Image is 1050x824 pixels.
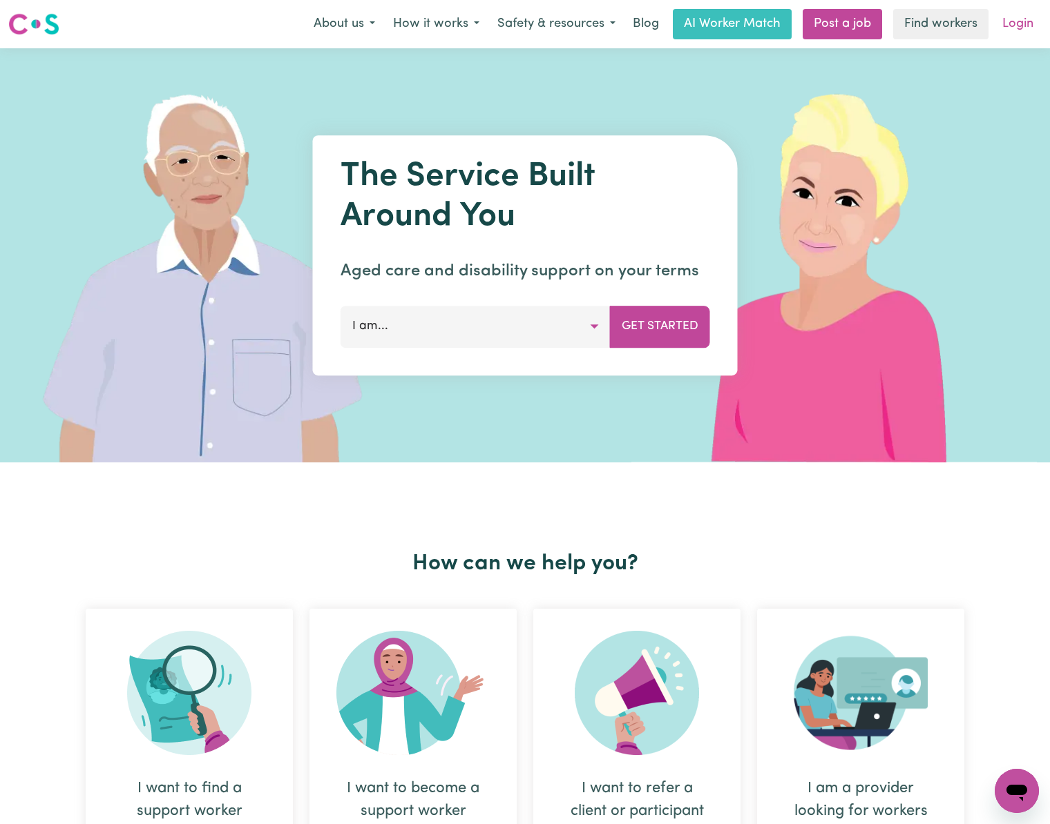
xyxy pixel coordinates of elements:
[341,259,710,284] p: Aged care and disability support on your terms
[341,157,710,237] h1: The Service Built Around You
[794,631,928,755] img: Provider
[575,631,699,755] img: Refer
[8,12,59,37] img: Careseekers logo
[8,8,59,40] a: Careseekers logo
[566,777,707,823] div: I want to refer a client or participant
[119,777,260,823] div: I want to find a support worker
[343,777,484,823] div: I want to become a support worker
[127,631,251,755] img: Search
[610,306,710,347] button: Get Started
[336,631,490,755] img: Become Worker
[77,551,973,577] h2: How can we help you?
[384,10,488,39] button: How it works
[341,306,611,347] button: I am...
[488,10,624,39] button: Safety & resources
[994,9,1042,39] a: Login
[893,9,989,39] a: Find workers
[790,777,931,823] div: I am a provider looking for workers
[305,10,384,39] button: About us
[995,769,1039,813] iframe: Button to launch messaging window
[803,9,882,39] a: Post a job
[673,9,792,39] a: AI Worker Match
[624,9,667,39] a: Blog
